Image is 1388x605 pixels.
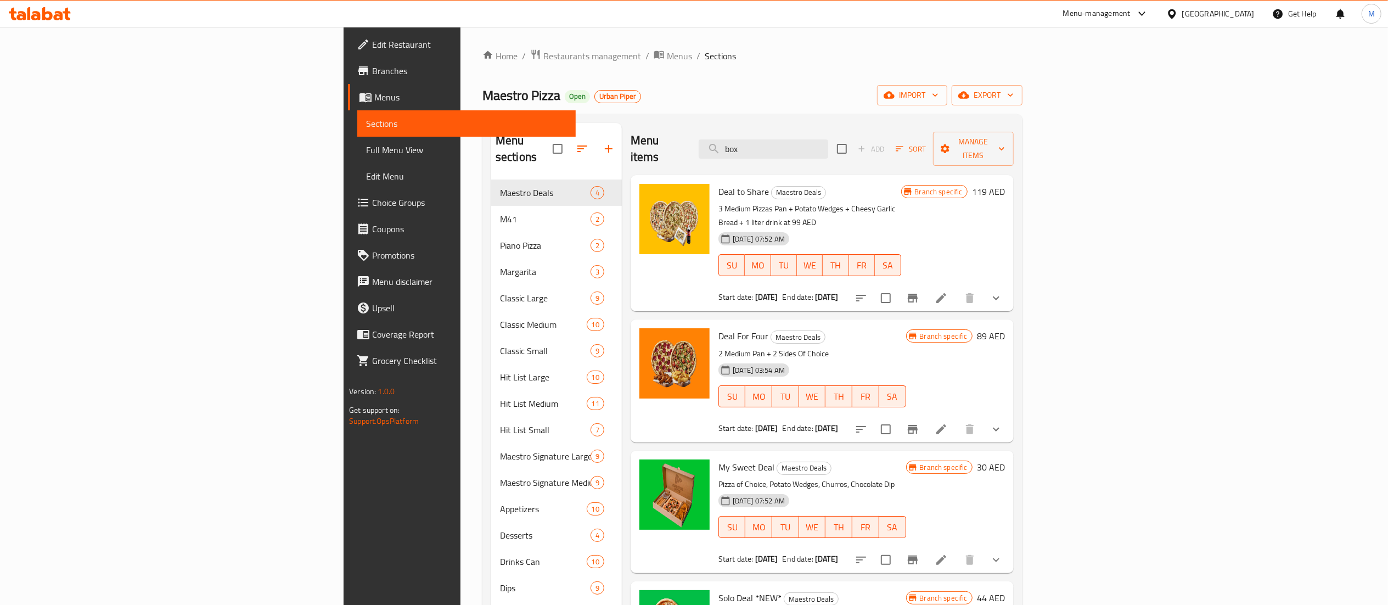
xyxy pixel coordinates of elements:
[491,522,622,548] div: Desserts4
[853,257,870,273] span: FR
[723,519,741,535] span: SU
[565,90,590,103] div: Open
[960,88,1014,102] span: export
[777,389,795,405] span: TU
[983,416,1009,442] button: show more
[591,583,604,593] span: 9
[500,239,591,252] div: Piano Pizza
[884,519,902,535] span: SA
[745,254,771,276] button: MO
[803,519,822,535] span: WE
[718,347,906,361] p: 2 Medium Pan + 2 Sides Of Choice
[491,180,622,206] div: Maestro Deals4
[500,371,587,384] div: Hit List Large
[857,389,875,405] span: FR
[771,254,797,276] button: TU
[884,389,902,405] span: SA
[755,290,778,304] b: [DATE]
[500,581,591,595] span: Dips
[591,240,604,251] span: 2
[591,529,604,542] div: items
[639,460,710,530] img: My Sweet Deal
[900,285,926,311] button: Branch-specific-item
[755,421,778,435] b: [DATE]
[500,186,591,199] span: Maestro Deals
[372,249,566,262] span: Promotions
[491,338,622,364] div: Classic Small9
[915,331,972,341] span: Branch specific
[977,328,1005,344] h6: 89 AED
[877,85,947,105] button: import
[500,529,591,542] span: Desserts
[500,265,591,278] span: Margarita
[801,257,818,273] span: WE
[372,275,566,288] span: Menu disclaimer
[348,321,575,348] a: Coverage Report
[500,318,587,331] span: Classic Medium
[777,462,831,475] div: Maestro Deals
[348,189,575,216] a: Choice Groups
[587,399,604,409] span: 11
[776,257,793,273] span: TU
[595,92,640,101] span: Urban Piper
[500,450,591,463] div: Maestro Signature Large
[372,196,566,209] span: Choice Groups
[849,254,875,276] button: FR
[977,460,1005,475] h6: 30 AED
[372,354,566,367] span: Grocery Checklist
[935,292,948,305] a: Edit menu item
[799,385,826,407] button: WE
[500,397,587,410] div: Hit List Medium
[900,547,926,573] button: Branch-specific-item
[372,38,566,51] span: Edit Restaurant
[591,214,604,225] span: 2
[696,49,700,63] li: /
[500,555,587,568] span: Drinks Can
[500,502,587,516] div: Appetizers
[587,504,604,514] span: 10
[797,254,823,276] button: WE
[366,143,566,156] span: Full Menu View
[853,141,889,158] span: Add item
[591,346,604,356] span: 9
[777,462,831,474] span: Maestro Deals
[783,421,813,435] span: End date:
[983,547,1009,573] button: show more
[933,132,1014,166] button: Manage items
[587,318,604,331] div: items
[799,516,826,538] button: WE
[569,136,595,162] span: Sort sections
[500,423,591,436] div: Hit List Small
[667,49,692,63] span: Menus
[348,31,575,58] a: Edit Restaurant
[1368,8,1375,20] span: M
[705,49,736,63] span: Sections
[830,519,848,535] span: TH
[827,257,844,273] span: TH
[591,530,604,541] span: 4
[591,212,604,226] div: items
[491,496,622,522] div: Appetizers10
[591,292,604,305] div: items
[591,265,604,278] div: items
[357,163,575,189] a: Edit Menu
[591,476,604,489] div: items
[750,389,768,405] span: MO
[500,344,591,357] div: Classic Small
[565,92,590,101] span: Open
[893,141,929,158] button: Sort
[587,397,604,410] div: items
[591,425,604,435] span: 7
[348,242,575,268] a: Promotions
[1063,7,1131,20] div: Menu-management
[718,202,901,229] p: 3 Medium Pizzas Pan + Potato Wedges + Cheesy Garlic Bread + 1 liter drink at 99 AED
[372,64,566,77] span: Branches
[348,216,575,242] a: Coupons
[366,170,566,183] span: Edit Menu
[718,385,746,407] button: SU
[491,575,622,601] div: Dips9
